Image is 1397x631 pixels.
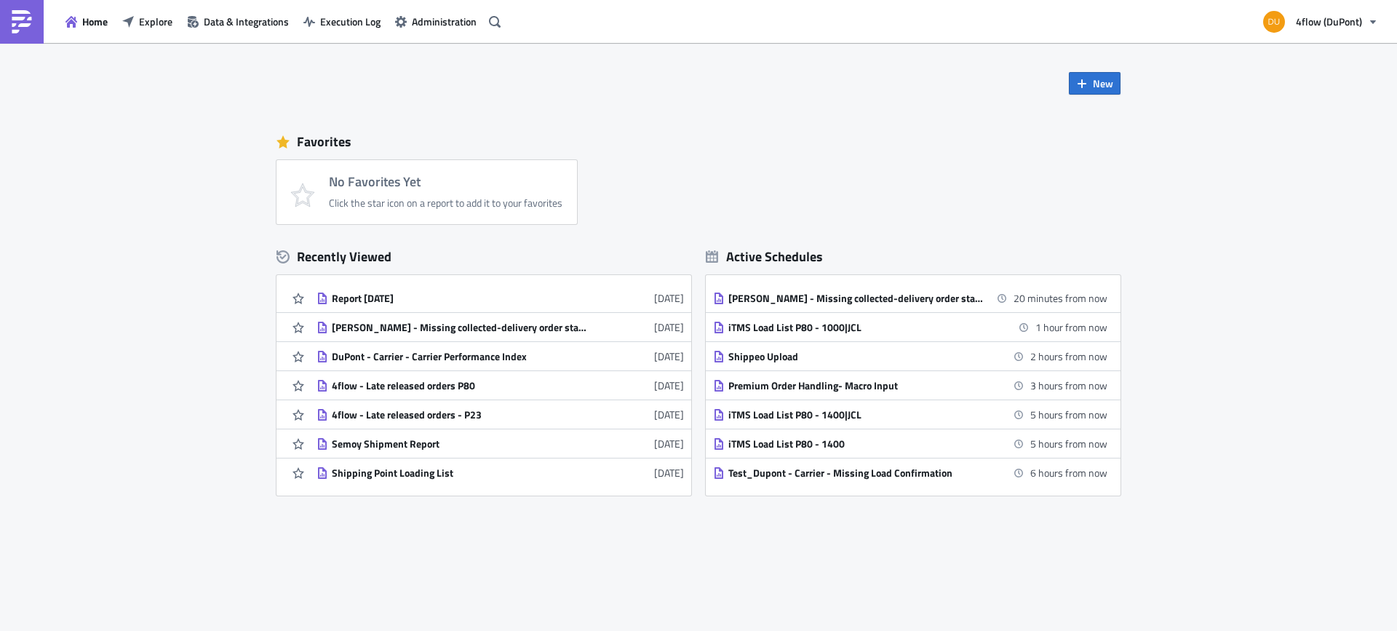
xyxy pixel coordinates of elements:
[654,465,684,480] time: 2025-08-14T15:20:39Z
[412,14,477,29] span: Administration
[1262,9,1286,34] img: Avatar
[1035,320,1107,335] time: 2025-09-12 10:00
[654,378,684,393] time: 2025-08-21T12:58:44Z
[713,284,1107,312] a: [PERSON_NAME] - Missing collected-delivery order status20 minutes from now
[329,197,562,210] div: Click the star icon on a report to add it to your favorites
[10,10,33,33] img: PushMetrics
[713,342,1107,370] a: Shippeo Upload2 hours from now
[728,467,983,480] div: Test_Dupont - Carrier - Missing Load Confirmation
[1296,14,1362,29] span: 4flow (DuPont)
[713,400,1107,429] a: iTMS Load List P80 - 1400|JCL5 hours from now
[728,292,983,305] div: [PERSON_NAME] - Missing collected-delivery order status
[728,350,983,363] div: Shippeo Upload
[296,10,388,33] button: Execution Log
[58,10,115,33] button: Home
[713,313,1107,341] a: iTMS Load List P80 - 1000|JCL1 hour from now
[1254,6,1386,38] button: 4flow (DuPont)
[332,437,586,451] div: Semoy Shipment Report
[1030,349,1107,364] time: 2025-09-12 11:00
[180,10,296,33] button: Data & Integrations
[276,246,691,268] div: Recently Viewed
[1069,72,1121,95] button: New
[728,408,983,421] div: iTMS Load List P80 - 1400|JCL
[332,321,586,334] div: [PERSON_NAME] - Missing collected-delivery order status
[332,379,586,392] div: 4flow - Late released orders P80
[713,371,1107,400] a: Premium Order Handling- Macro Input3 hours from now
[706,248,823,265] div: Active Schedules
[317,459,684,487] a: Shipping Point Loading List[DATE]
[139,14,172,29] span: Explore
[654,290,684,306] time: 2025-09-08T18:18:09Z
[728,321,983,334] div: iTMS Load List P80 - 1000|JCL
[654,436,684,451] time: 2025-08-14T15:20:52Z
[1093,76,1113,91] span: New
[317,313,684,341] a: [PERSON_NAME] - Missing collected-delivery order status[DATE]
[204,14,289,29] span: Data & Integrations
[1030,407,1107,422] time: 2025-09-12 14:00
[317,400,684,429] a: 4flow - Late released orders - P23[DATE]
[332,408,586,421] div: 4flow - Late released orders - P23
[332,350,586,363] div: DuPont - Carrier - Carrier Performance Index
[728,437,983,451] div: iTMS Load List P80 - 1400
[728,379,983,392] div: Premium Order Handling- Macro Input
[317,429,684,458] a: Semoy Shipment Report[DATE]
[115,10,180,33] button: Explore
[713,459,1107,487] a: Test_Dupont - Carrier - Missing Load Confirmation6 hours from now
[320,14,381,29] span: Execution Log
[713,429,1107,458] a: iTMS Load List P80 - 14005 hours from now
[317,371,684,400] a: 4flow - Late released orders P80[DATE]
[332,292,586,305] div: Report [DATE]
[1030,378,1107,393] time: 2025-09-12 11:40
[329,175,562,189] h4: No Favorites Yet
[654,349,684,364] time: 2025-09-08T06:46:30Z
[1014,290,1107,306] time: 2025-09-12 09:00
[654,407,684,422] time: 2025-08-21T12:58:36Z
[317,284,684,312] a: Report [DATE][DATE]
[317,342,684,370] a: DuPont - Carrier - Carrier Performance Index[DATE]
[332,467,586,480] div: Shipping Point Loading List
[1030,436,1107,451] time: 2025-09-12 14:00
[82,14,108,29] span: Home
[1030,465,1107,480] time: 2025-09-12 14:30
[388,10,484,33] button: Administration
[654,320,684,335] time: 2025-09-08T13:56:13Z
[276,131,1121,153] div: Favorites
